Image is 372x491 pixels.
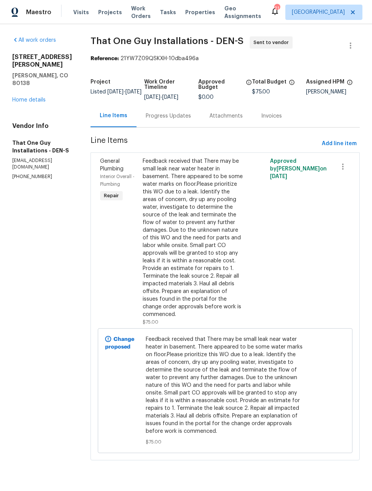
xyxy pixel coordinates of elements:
[146,336,304,435] span: Feedback received that There may be small leak near water heater in basement. There appeared to b...
[261,112,282,120] div: Invoices
[12,157,72,170] p: [EMAIL_ADDRESS][DOMAIN_NAME]
[91,36,244,46] span: That One Guy Installations - DEN-S
[319,137,360,151] button: Add line item
[270,159,327,179] span: Approved by [PERSON_NAME] on
[98,8,122,16] span: Projects
[146,438,304,446] span: $75.00
[185,8,215,16] span: Properties
[252,89,270,95] span: $75.00
[198,79,244,90] h5: Approved Budget
[12,139,72,154] h5: That One Guy Installations - DEN-S
[209,112,243,120] div: Attachments
[100,112,127,119] div: Line Items
[91,56,119,61] b: Reference:
[91,79,110,85] h5: Project
[12,173,72,180] p: [PHONE_NUMBER]
[347,79,353,89] span: The hpm assigned to this work order.
[162,95,178,100] span: [DATE]
[274,5,280,12] div: 21
[91,55,360,62] div: 21YW7Z09QSKXH-10dba496a
[26,8,51,16] span: Maestro
[292,8,345,16] span: [GEOGRAPHIC_DATA]
[100,174,135,187] span: Interior Overall - Plumbing
[12,122,72,130] h4: Vendor Info
[198,95,214,100] span: $0.00
[144,95,178,100] span: -
[253,39,292,46] span: Sent to vendor
[270,174,287,179] span: [DATE]
[322,139,357,149] span: Add line item
[12,72,72,87] h5: [PERSON_NAME], CO 80138
[100,159,123,172] span: General Plumbing
[306,89,360,95] div: [PERSON_NAME]
[224,5,261,20] span: Geo Assignments
[144,79,198,90] h5: Work Order Timeline
[101,192,122,200] span: Repair
[144,95,160,100] span: [DATE]
[12,38,56,43] a: All work orders
[91,137,319,151] span: Line Items
[73,8,89,16] span: Visits
[12,97,46,103] a: Home details
[246,79,252,95] span: The total cost of line items that have been approved by both Opendoor and the Trade Partner. This...
[160,10,176,15] span: Tasks
[306,79,344,85] h5: Assigned HPM
[143,157,244,318] div: Feedback received that There may be small leak near water heater in basement. There appeared to b...
[146,112,191,120] div: Progress Updates
[131,5,151,20] span: Work Orders
[252,79,286,85] h5: Total Budget
[91,89,142,95] span: Listed
[143,320,158,324] span: $75.00
[107,89,142,95] span: -
[12,53,72,69] h2: [STREET_ADDRESS][PERSON_NAME]
[107,89,123,95] span: [DATE]
[125,89,142,95] span: [DATE]
[105,337,134,350] b: Change proposed
[289,79,295,89] span: The total cost of line items that have been proposed by Opendoor. This sum includes line items th...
